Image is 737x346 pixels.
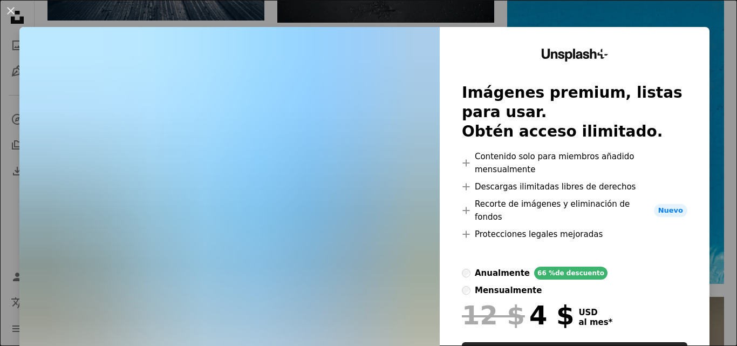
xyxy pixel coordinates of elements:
span: 12 $ [462,301,525,329]
span: al mes * [578,317,612,327]
input: mensualmente [462,286,470,295]
li: Recorte de imágenes y eliminación de fondos [462,198,687,223]
input: anualmente66 %de descuento [462,269,470,277]
li: Descargas ilimitadas libres de derechos [462,180,687,193]
div: 66 % de descuento [534,267,608,280]
span: Nuevo [654,204,687,217]
div: 4 $ [462,301,574,329]
span: USD [578,308,612,317]
div: anualmente [475,267,530,280]
li: Contenido solo para miembros añadido mensualmente [462,150,687,176]
h2: Imágenes premium, listas para usar. Obtén acceso ilimitado. [462,83,687,141]
div: mensualmente [475,284,542,297]
li: Protecciones legales mejoradas [462,228,687,241]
